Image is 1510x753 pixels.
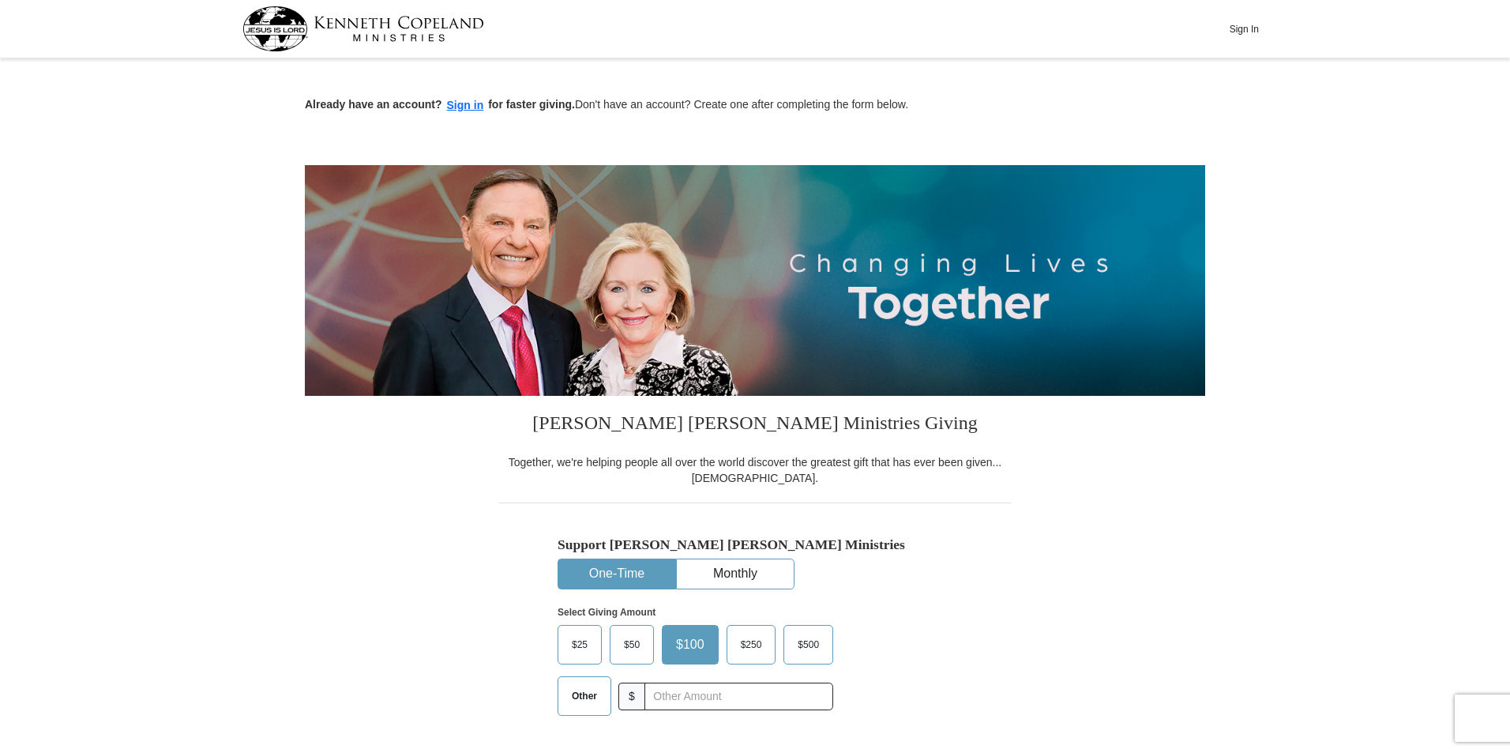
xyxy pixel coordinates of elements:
span: $500 [790,633,827,657]
span: $50 [616,633,648,657]
button: Monthly [677,559,794,589]
span: $25 [564,633,595,657]
p: Don't have an account? Create one after completing the form below. [305,96,1205,115]
span: Other [564,684,605,708]
input: Other Amount [644,683,833,710]
span: $100 [668,633,712,657]
strong: Already have an account? for faster giving. [305,98,575,111]
button: Sign in [442,96,489,115]
button: Sign In [1220,17,1268,41]
strong: Select Giving Amount [558,607,655,618]
span: $250 [733,633,770,657]
img: kcm-header-logo.svg [242,6,484,51]
button: One-Time [558,559,675,589]
div: Together, we're helping people all over the world discover the greatest gift that has ever been g... [498,454,1012,486]
h5: Support [PERSON_NAME] [PERSON_NAME] Ministries [558,537,952,553]
h3: [PERSON_NAME] [PERSON_NAME] Ministries Giving [498,396,1012,454]
span: $ [618,683,645,710]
